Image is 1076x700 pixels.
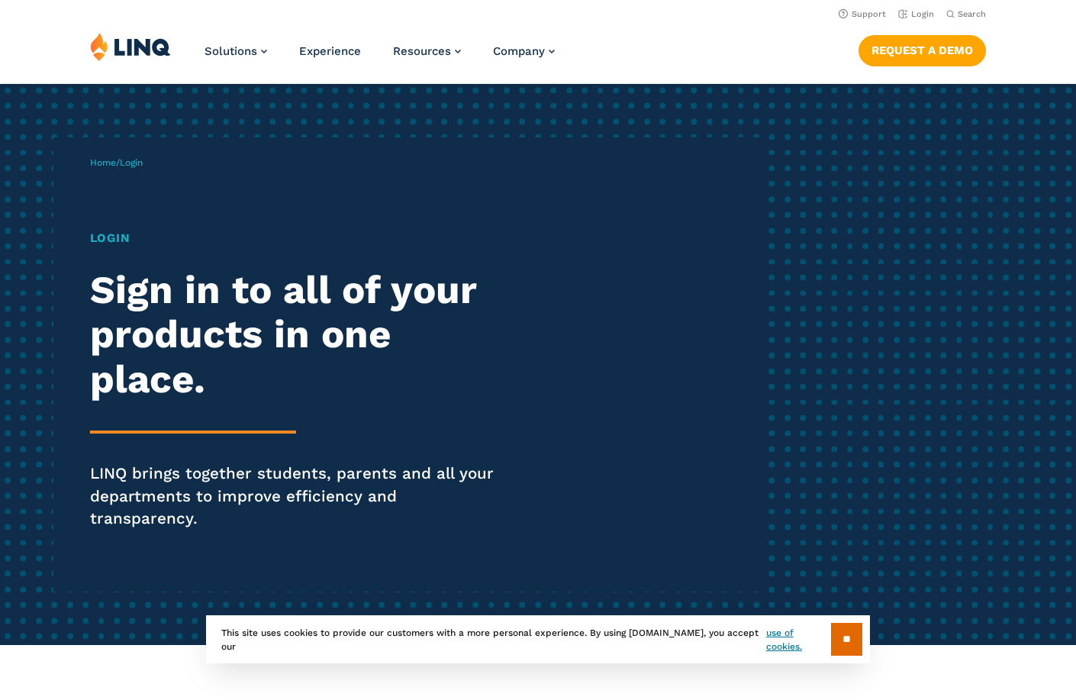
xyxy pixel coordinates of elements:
span: Login [120,157,143,168]
button: Open Search Bar [946,8,986,20]
a: Login [898,9,934,19]
span: Search [958,9,986,19]
nav: Button Navigation [859,32,986,66]
a: Home [90,157,116,168]
span: Resources [393,44,451,58]
a: Solutions [205,44,267,58]
nav: Primary Navigation [205,32,555,82]
a: use of cookies. [766,626,831,653]
span: / [90,157,143,168]
a: Experience [299,44,361,58]
p: LINQ brings together students, parents and all your departments to improve efficiency and transpa... [90,463,504,530]
span: Solutions [205,44,257,58]
a: Request a Demo [859,35,986,66]
a: Support [839,9,886,19]
span: Company [493,44,545,58]
div: This site uses cookies to provide our customers with a more personal experience. By using [DOMAIN... [206,615,870,663]
a: Company [493,44,555,58]
h1: Login [90,229,504,247]
a: Resources [393,44,461,58]
h2: Sign in to all of your products in one place. [90,268,504,402]
img: LINQ | K‑12 Software [90,32,171,61]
